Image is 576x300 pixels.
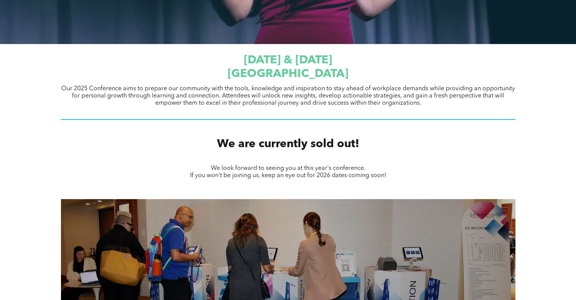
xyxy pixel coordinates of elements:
span: [DATE] & [DATE] [244,55,332,66]
span: We look forward to seeing you at this year's conference. [211,165,365,171]
span: We are currently sold out! [217,138,359,150]
span: If you won't be joining us, keep an eye out for 2026 dates coming soon! [190,173,386,179]
span: Our 2025 Conference aims to prepare our community with the tools, knowledge and inspiration to st... [61,86,515,106]
span: [GEOGRAPHIC_DATA] [228,68,348,80]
